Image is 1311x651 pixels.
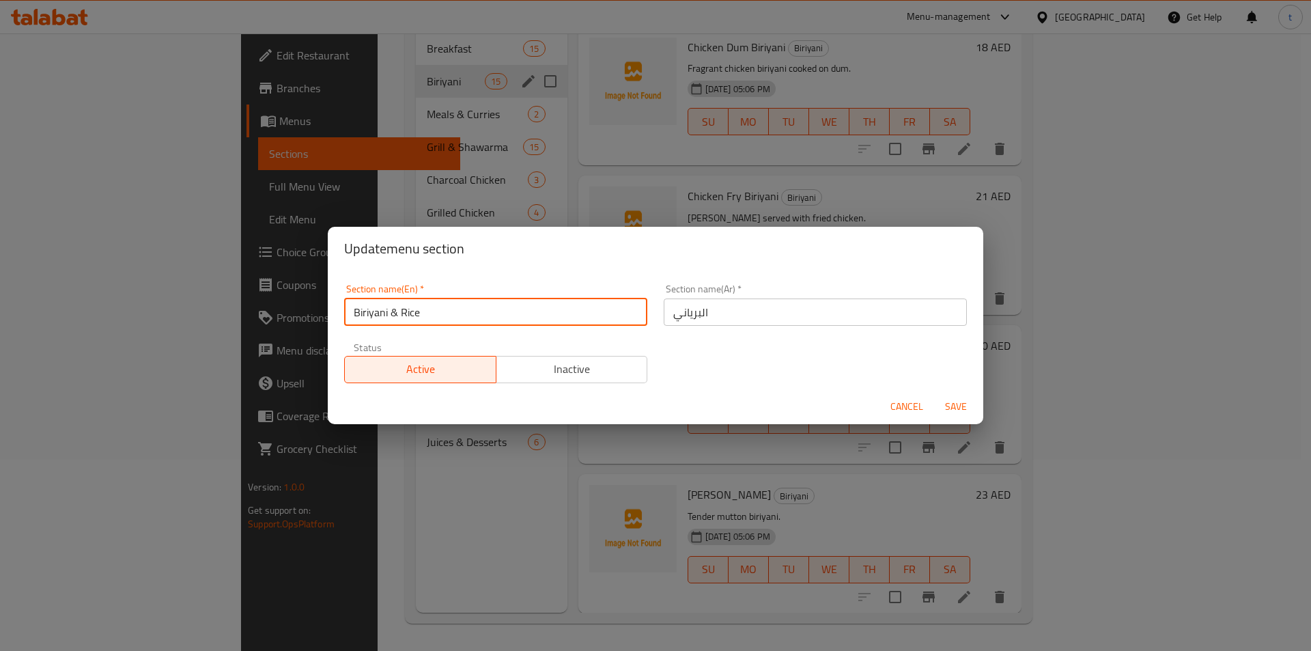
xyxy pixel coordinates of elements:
button: Save [934,394,978,419]
span: Cancel [890,398,923,415]
button: Inactive [496,356,648,383]
input: Please enter section name(ar) [664,299,967,326]
span: Save [940,398,972,415]
span: Active [350,359,491,379]
span: Inactive [502,359,643,379]
button: Cancel [885,394,929,419]
h2: Update menu section [344,238,967,260]
button: Active [344,356,496,383]
input: Please enter section name(en) [344,299,647,326]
